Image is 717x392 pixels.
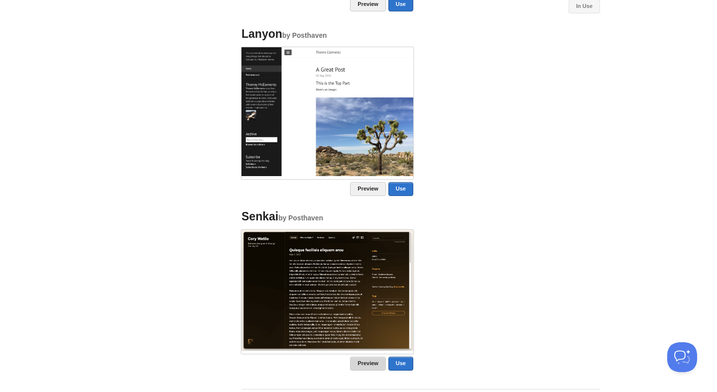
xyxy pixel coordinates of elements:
[667,342,697,372] iframe: Help Scout Beacon - Open
[241,230,413,350] img: Screenshot
[388,357,413,371] a: Use
[241,47,413,176] img: Screenshot
[350,357,386,371] a: Preview
[388,182,413,196] a: Use
[350,182,386,196] a: Preview
[278,214,323,222] small: by Posthaven
[241,210,413,223] h4: Senkai
[282,32,327,39] small: by Posthaven
[241,28,413,40] h4: Lanyon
